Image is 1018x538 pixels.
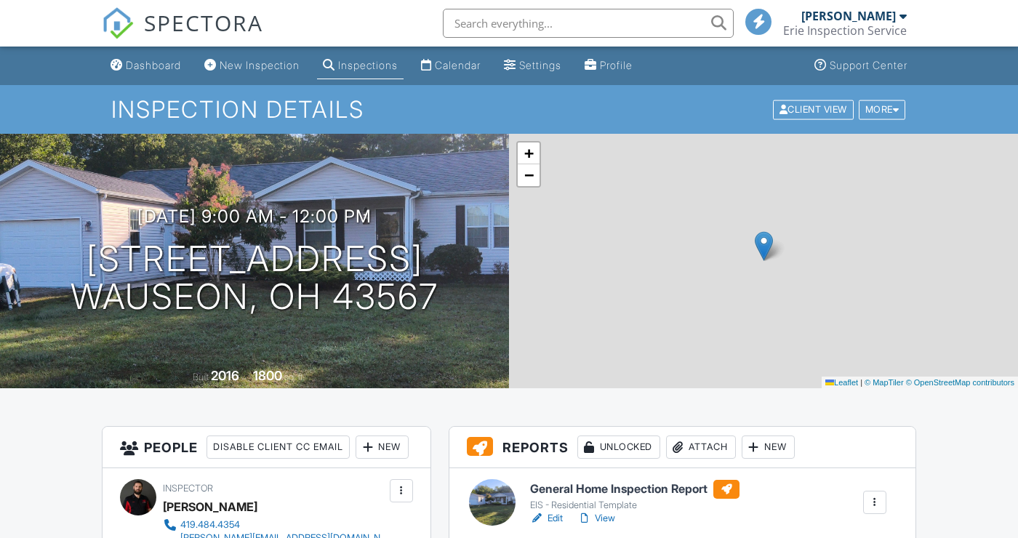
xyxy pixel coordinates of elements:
div: Client View [773,100,854,119]
div: Calendar [435,59,481,71]
div: Profile [600,59,633,71]
a: © MapTiler [865,378,904,387]
a: Calendar [415,52,486,79]
a: Inspections [317,52,404,79]
a: 419.484.4354 [163,518,386,532]
div: EIS - Residential Template [530,499,740,511]
img: Marker [755,231,773,261]
a: Client View [771,103,857,114]
img: The Best Home Inspection Software - Spectora [102,7,134,39]
div: Dashboard [126,59,181,71]
a: New Inspection [199,52,305,79]
input: Search everything... [443,9,734,38]
span: − [524,166,534,184]
h3: [DATE] 9:00 am - 12:00 pm [137,206,372,226]
span: Inspector [163,483,213,494]
a: Dashboard [105,52,187,79]
a: Zoom in [518,142,540,164]
a: General Home Inspection Report EIS - Residential Template [530,480,740,512]
a: Edit [530,511,563,526]
span: | [860,378,862,387]
div: [PERSON_NAME] [801,9,896,23]
div: 1800 [253,368,282,383]
div: 2016 [211,368,239,383]
a: Settings [498,52,567,79]
span: Built [193,372,209,382]
span: + [524,144,534,162]
h3: People [103,427,430,468]
a: Leaflet [825,378,858,387]
h3: Reports [449,427,915,468]
span: sq. ft. [284,372,305,382]
div: Settings [519,59,561,71]
div: New [356,435,409,459]
h1: [STREET_ADDRESS] Wauseon, OH 43567 [71,240,438,317]
h6: General Home Inspection Report [530,480,740,499]
a: © OpenStreetMap contributors [906,378,1014,387]
div: Support Center [830,59,907,71]
div: [PERSON_NAME] [163,496,257,518]
div: Unlocked [577,435,660,459]
h1: Inspection Details [111,97,907,122]
div: Inspections [338,59,398,71]
a: Support Center [809,52,913,79]
a: Profile [579,52,638,79]
div: Attach [666,435,736,459]
div: New Inspection [220,59,300,71]
div: Disable Client CC Email [207,435,350,459]
a: View [577,511,615,526]
div: More [859,100,906,119]
a: Zoom out [518,164,540,186]
div: New [742,435,795,459]
div: Erie Inspection Service [783,23,907,38]
div: 419.484.4354 [180,519,240,531]
a: SPECTORA [102,20,263,50]
span: SPECTORA [144,7,263,38]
